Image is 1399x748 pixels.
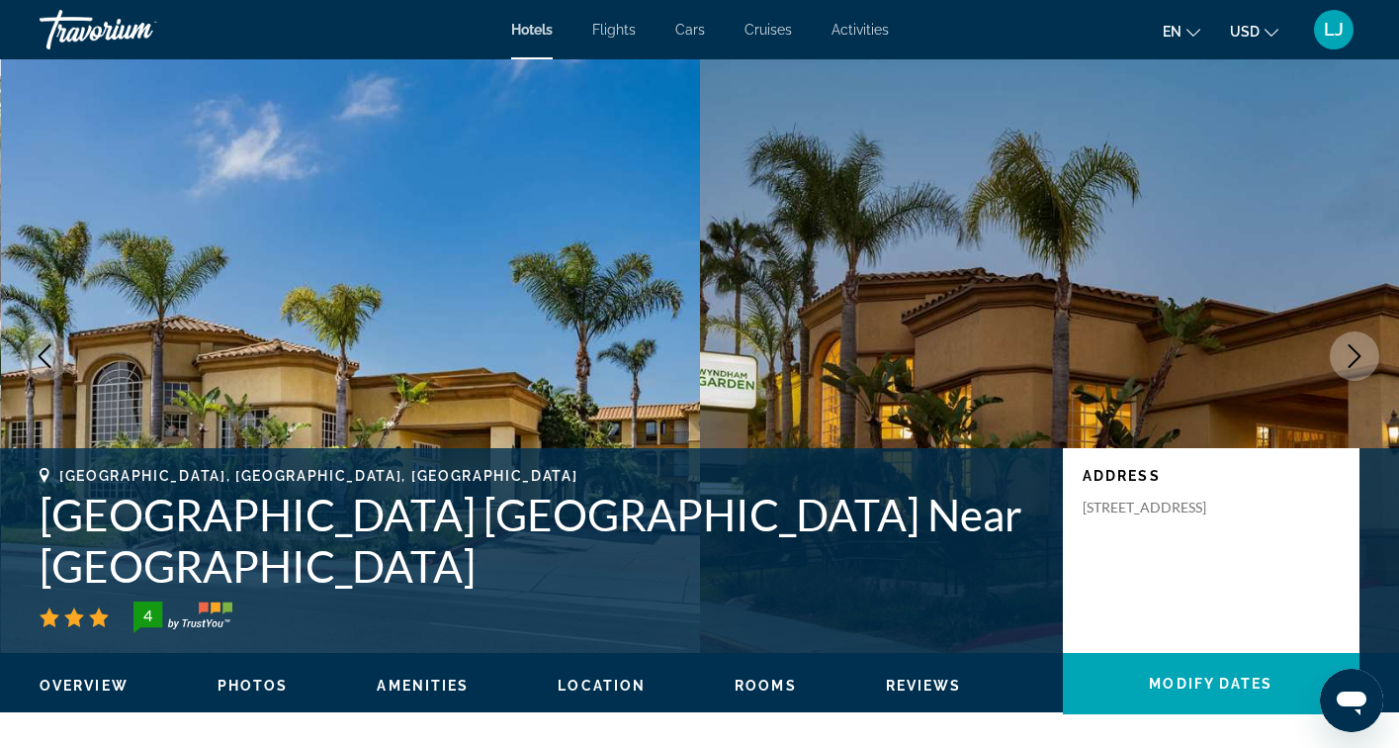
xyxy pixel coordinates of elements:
[133,602,232,633] img: TrustYou guest rating badge
[218,678,289,694] span: Photos
[1230,17,1278,46] button: Change currency
[886,677,962,695] button: Reviews
[831,22,889,38] a: Activities
[1330,331,1379,381] button: Next image
[675,22,705,38] a: Cars
[128,604,167,627] div: 4
[1163,24,1181,40] span: en
[1320,669,1383,732] iframe: Button to launch messaging window
[20,331,69,381] button: Previous image
[1324,20,1344,40] span: LJ
[1083,499,1241,516] p: [STREET_ADDRESS]
[1083,468,1340,484] p: Address
[40,489,1043,592] h1: [GEOGRAPHIC_DATA] [GEOGRAPHIC_DATA] Near [GEOGRAPHIC_DATA]
[735,678,797,694] span: Rooms
[40,678,129,694] span: Overview
[735,677,797,695] button: Rooms
[1308,9,1359,50] button: User Menu
[40,4,237,55] a: Travorium
[592,22,636,38] a: Flights
[218,677,289,695] button: Photos
[1230,24,1260,40] span: USD
[40,677,129,695] button: Overview
[1063,653,1359,714] button: Modify Dates
[558,677,646,695] button: Location
[1163,17,1200,46] button: Change language
[558,678,646,694] span: Location
[377,678,469,694] span: Amenities
[377,677,469,695] button: Amenities
[511,22,553,38] a: Hotels
[744,22,792,38] a: Cruises
[886,678,962,694] span: Reviews
[1149,676,1272,692] span: Modify Dates
[59,468,577,484] span: [GEOGRAPHIC_DATA], [GEOGRAPHIC_DATA], [GEOGRAPHIC_DATA]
